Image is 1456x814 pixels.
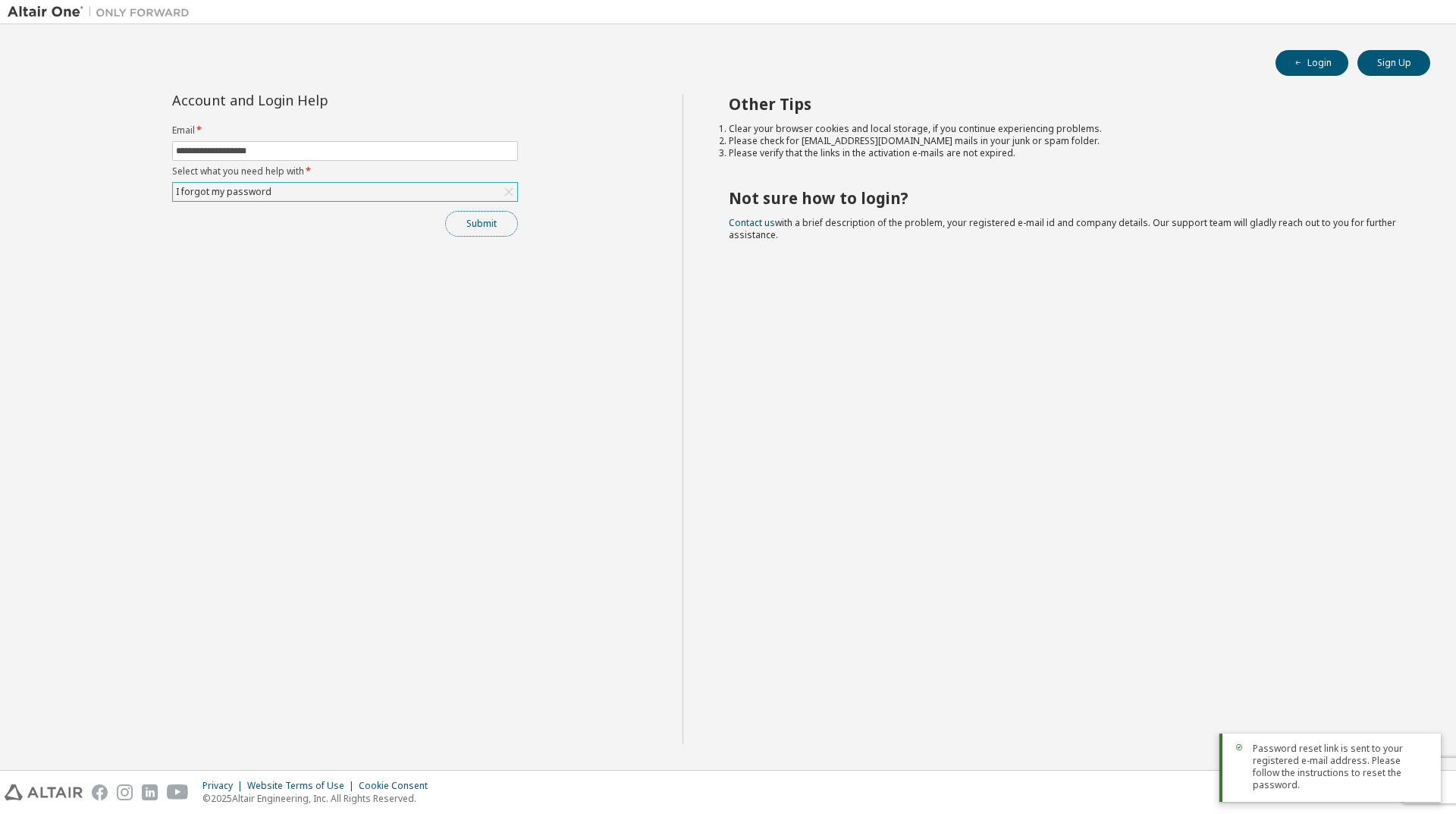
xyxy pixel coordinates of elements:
img: Altair One [8,5,197,20]
span: Password reset link is sent to your registered e-mail address. Please follow the instructions to ... [1253,743,1429,791]
div: I forgot my password [174,184,274,200]
a: Contact us [729,216,775,229]
div: Website Terms of Use [247,780,359,792]
img: facebook.svg [92,784,108,800]
img: youtube.svg [167,784,189,800]
div: I forgot my password [173,183,517,201]
span: with a brief description of the problem, your registered e-mail id and company details. Our suppo... [729,216,1396,241]
div: Account and Login Help [172,94,449,106]
div: Privacy [202,780,247,792]
button: Sign Up [1357,50,1430,76]
li: Please check for [EMAIL_ADDRESS][DOMAIN_NAME] mails in your junk or spam folder. [729,135,1404,147]
button: Login [1276,50,1348,76]
button: Submit [445,211,518,237]
label: Email [172,124,518,137]
li: Please verify that the links in the activation e-mails are not expired. [729,147,1404,159]
div: Cookie Consent [359,780,437,792]
li: Clear your browser cookies and local storage, if you continue experiencing problems. [729,123,1404,135]
img: linkedin.svg [142,784,158,800]
img: altair_logo.svg [5,784,83,800]
h2: Not sure how to login? [729,188,1404,208]
img: instagram.svg [117,784,133,800]
label: Select what you need help with [172,165,518,178]
h2: Other Tips [729,94,1404,114]
p: © 2025 Altair Engineering, Inc. All Rights Reserved. [202,792,437,805]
